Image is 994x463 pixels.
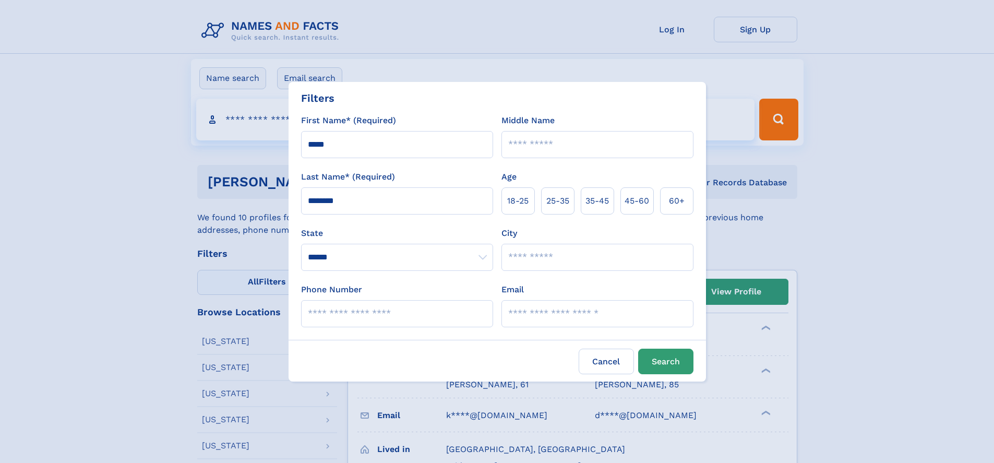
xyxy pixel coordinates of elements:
[301,171,395,183] label: Last Name* (Required)
[301,283,362,296] label: Phone Number
[625,195,649,207] span: 45‑60
[507,195,529,207] span: 18‑25
[546,195,569,207] span: 25‑35
[579,349,634,374] label: Cancel
[501,114,555,127] label: Middle Name
[501,227,517,240] label: City
[501,283,524,296] label: Email
[301,227,493,240] label: State
[301,90,334,106] div: Filters
[585,195,609,207] span: 35‑45
[501,171,517,183] label: Age
[669,195,685,207] span: 60+
[638,349,693,374] button: Search
[301,114,396,127] label: First Name* (Required)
